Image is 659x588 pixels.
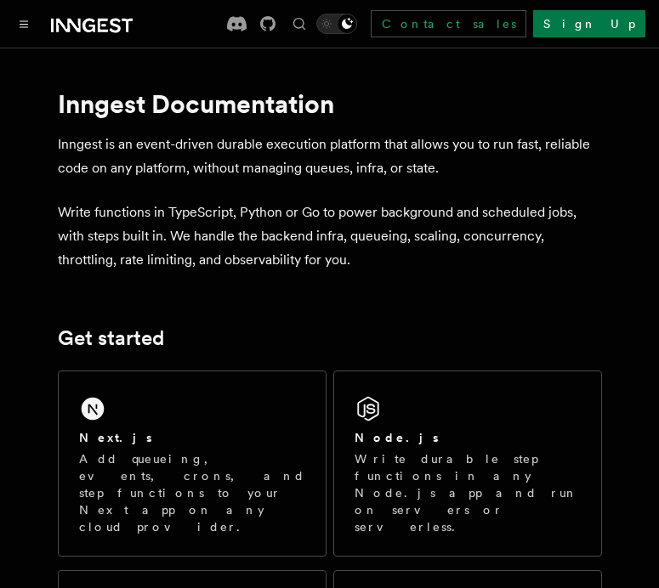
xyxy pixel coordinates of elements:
a: Contact sales [371,10,526,37]
p: Inngest is an event-driven durable execution platform that allows you to run fast, reliable code ... [58,133,602,180]
h2: Next.js [79,429,152,446]
a: Node.jsWrite durable step functions in any Node.js app and run on servers or serverless. [333,370,602,557]
h2: Node.js [355,429,439,446]
a: Next.jsAdd queueing, events, crons, and step functions to your Next app on any cloud provider. [58,370,327,557]
a: Get started [58,326,164,350]
p: Write functions in TypeScript, Python or Go to power background and scheduled jobs, with steps bu... [58,201,602,272]
button: Toggle dark mode [316,14,357,34]
h1: Inngest Documentation [58,88,602,119]
a: Sign Up [533,10,645,37]
p: Write durable step functions in any Node.js app and run on servers or serverless. [355,450,581,535]
button: Toggle navigation [14,14,34,34]
button: Find something... [289,14,310,34]
p: Add queueing, events, crons, and step functions to your Next app on any cloud provider. [79,450,305,535]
